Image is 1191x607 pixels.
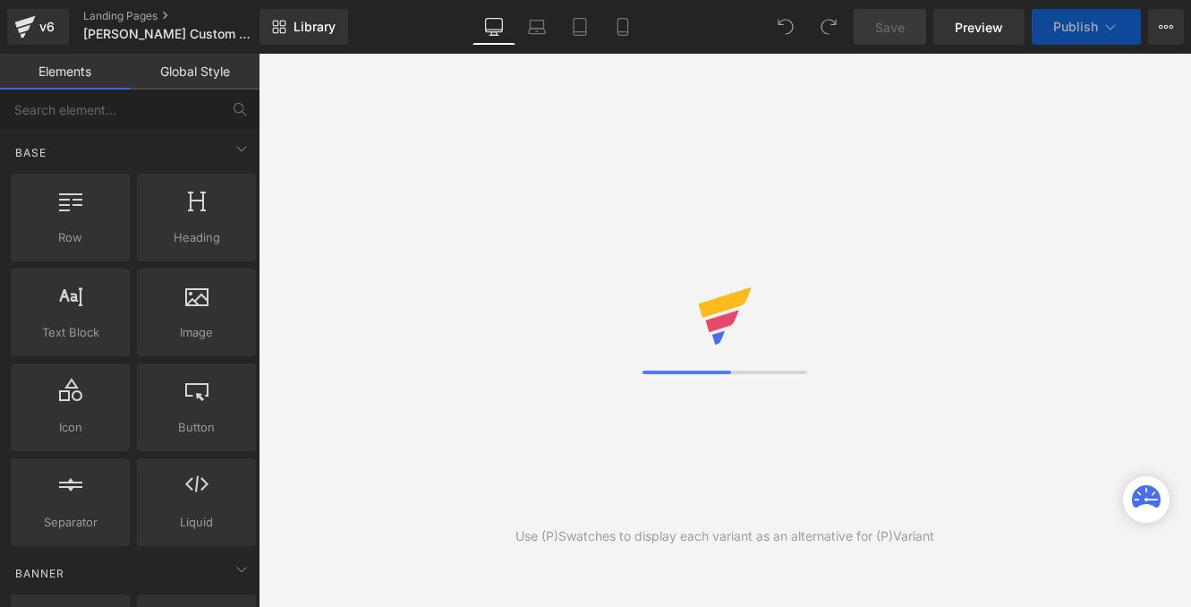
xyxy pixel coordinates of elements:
[1053,20,1098,34] span: Publish
[601,9,644,45] a: Mobile
[16,418,124,437] span: Icon
[472,9,515,45] a: Desktop
[16,513,124,532] span: Separator
[16,323,124,342] span: Text Block
[875,18,905,37] span: Save
[955,18,1003,37] span: Preview
[142,513,251,532] span: Liquid
[515,526,934,546] div: Use (P)Swatches to display each variant as an alternative for (P)Variant
[1148,9,1184,45] button: More
[768,9,804,45] button: Undo
[142,228,251,247] span: Heading
[83,9,289,23] a: Landing Pages
[16,228,124,247] span: Row
[83,27,255,41] span: [PERSON_NAME] Custom Orders
[293,19,336,35] span: Library
[933,9,1025,45] a: Preview
[130,54,259,90] a: Global Style
[259,9,348,45] a: New Library
[7,9,69,45] a: v6
[1032,9,1141,45] button: Publish
[142,323,251,342] span: Image
[811,9,846,45] button: Redo
[36,15,58,38] div: v6
[13,565,66,582] span: Banner
[515,9,558,45] a: Laptop
[13,144,48,161] span: Base
[558,9,601,45] a: Tablet
[142,418,251,437] span: Button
